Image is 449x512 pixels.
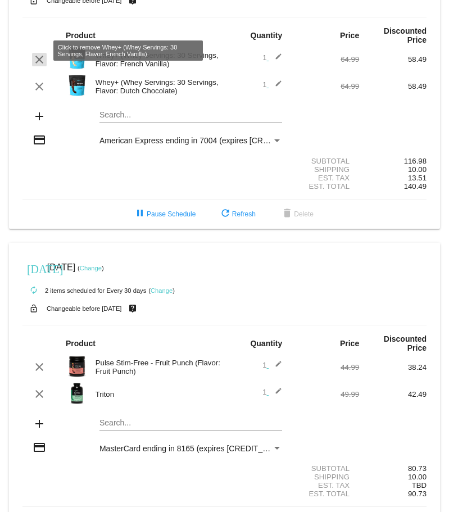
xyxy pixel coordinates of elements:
div: Triton [90,390,225,398]
span: 1 [262,388,282,396]
mat-icon: edit [269,360,282,374]
div: Whey+ (Whey Servings: 30 Servings, Flavor: French Vanilla) [90,51,225,68]
mat-icon: clear [33,360,46,374]
div: Shipping [292,473,359,481]
strong: Price [340,31,359,40]
small: 2 items scheduled for Every 30 days [22,287,146,294]
mat-icon: live_help [126,301,139,316]
a: Change [151,287,173,294]
div: 64.99 [292,82,359,90]
mat-icon: add [33,110,46,123]
span: TBD [412,481,427,490]
strong: Product [66,31,96,40]
mat-icon: credit_card [33,133,46,147]
a: Change [80,265,102,271]
small: Changeable before [DATE] [47,305,122,312]
mat-icon: delete [280,207,294,221]
mat-icon: credit_card [33,441,46,454]
div: 49.99 [292,390,359,398]
div: 58.49 [359,82,427,90]
input: Search... [99,111,282,120]
div: Est. Tax [292,481,359,490]
img: Image-1-Carousel-Whey-2lb-Dutch-Chocolate-no-badge-Transp.png [66,74,88,97]
strong: Quantity [250,31,282,40]
div: 58.49 [359,55,427,64]
span: Pause Schedule [133,210,196,218]
strong: Product [66,339,96,348]
mat-icon: clear [33,387,46,401]
mat-icon: [DATE] [27,261,40,275]
span: 1 [262,361,282,369]
div: Pulse Stim-Free - Fruit Punch (Flavor: Fruit Punch) [90,359,225,375]
button: Delete [271,204,323,224]
span: 1 [262,53,282,62]
mat-icon: edit [269,80,282,93]
strong: Price [340,339,359,348]
div: 38.24 [359,363,427,371]
mat-select: Payment Method [99,444,282,453]
div: 116.98 [359,157,427,165]
mat-icon: clear [33,80,46,93]
button: Refresh [210,204,265,224]
div: Est. Total [292,182,359,191]
mat-icon: autorenew [27,284,40,297]
mat-icon: edit [269,387,282,401]
span: 140.49 [404,182,427,191]
strong: Discounted Price [384,26,427,44]
mat-icon: lock_open [27,301,40,316]
div: Subtotal [292,464,359,473]
div: Whey+ (Whey Servings: 30 Servings, Flavor: Dutch Chocolate) [90,78,225,95]
span: 10.00 [408,165,427,174]
span: Refresh [219,210,256,218]
span: 13.51 [408,174,427,182]
img: Image-1-Carousel-Whey-2lb-Vanilla-no-badge-Transp.png [66,47,88,70]
span: Delete [280,210,314,218]
input: Search... [99,419,282,428]
div: 64.99 [292,55,359,64]
mat-icon: clear [33,53,46,66]
div: Est. Tax [292,174,359,182]
strong: Discounted Price [384,334,427,352]
mat-icon: refresh [219,207,232,221]
mat-icon: pause [133,207,147,221]
mat-icon: add [33,417,46,431]
strong: Quantity [250,339,282,348]
div: Subtotal [292,157,359,165]
div: 80.73 [359,464,427,473]
div: 44.99 [292,363,359,371]
span: American Express ending in 7004 (expires [CREDIT_CARD_DATA]) [99,136,337,145]
div: 42.49 [359,390,427,398]
span: 10.00 [408,473,427,481]
mat-icon: edit [269,53,282,66]
mat-select: Payment Method [99,136,282,145]
button: Pause Schedule [124,204,205,224]
span: 90.73 [408,490,427,498]
small: ( ) [148,287,175,294]
span: 1 [262,80,282,89]
img: PulseSF-20S-Fruit-Punch-Transp.png [66,355,88,378]
div: Est. Total [292,490,359,498]
img: Image-1-Carousel-Triton-Transp.png [66,382,88,405]
div: Shipping [292,165,359,174]
span: MasterCard ending in 8165 (expires [CREDIT_CARD_DATA]) [99,444,314,453]
small: ( ) [78,265,104,271]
